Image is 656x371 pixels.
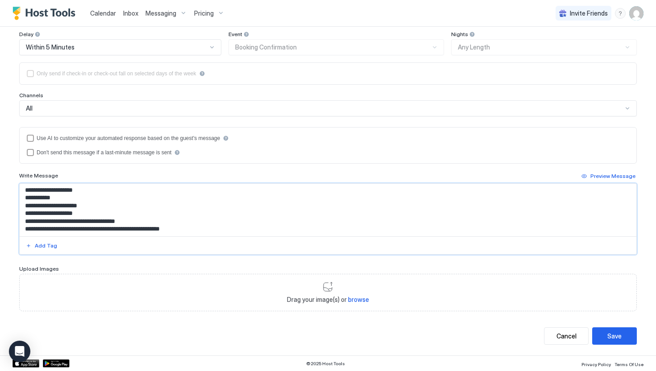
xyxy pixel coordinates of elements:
span: Within 5 Minutes [26,43,75,51]
button: Add Tag [25,240,58,251]
div: User profile [629,6,644,21]
span: browse [348,296,369,303]
div: Add Tag [35,242,57,250]
div: Save [607,331,622,341]
span: Write Message [19,172,58,179]
div: useAI [27,135,629,142]
span: Messaging [145,9,176,17]
a: Google Play Store [43,359,70,367]
span: Calendar [90,9,116,17]
div: Open Intercom Messenger [9,341,30,362]
span: Drag your image(s) or [287,296,369,304]
div: menu [615,8,626,19]
div: Don't send this message if a last-minute message is sent [37,149,171,156]
span: Invite Friends [570,9,608,17]
span: Terms Of Use [614,362,644,367]
a: Host Tools Logo [12,7,79,20]
div: Preview Message [590,172,635,180]
div: isLimited [27,70,629,77]
button: Preview Message [580,171,637,181]
div: Only send if check-in or check-out fall on selected days of the week [37,70,196,77]
a: Calendar [90,8,116,18]
span: Event [228,31,242,37]
span: Privacy Policy [581,362,611,367]
div: Cancel [556,331,577,341]
a: App Store [12,359,39,367]
span: © 2025 Host Tools [306,361,345,367]
div: disableIfLastMinute [27,149,629,156]
span: Delay [19,31,33,37]
textarea: Input Field [20,184,636,236]
span: Inbox [123,9,138,17]
span: Upload Images [19,265,59,272]
span: All [26,104,33,112]
a: Terms Of Use [614,359,644,368]
button: Cancel [544,327,589,345]
a: Inbox [123,8,138,18]
button: Save [592,327,637,345]
span: Nights [451,31,468,37]
div: Use AI to customize your automated response based on the guest's message [37,135,220,141]
a: Privacy Policy [581,359,611,368]
span: Pricing [194,9,214,17]
span: Channels [19,92,43,99]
